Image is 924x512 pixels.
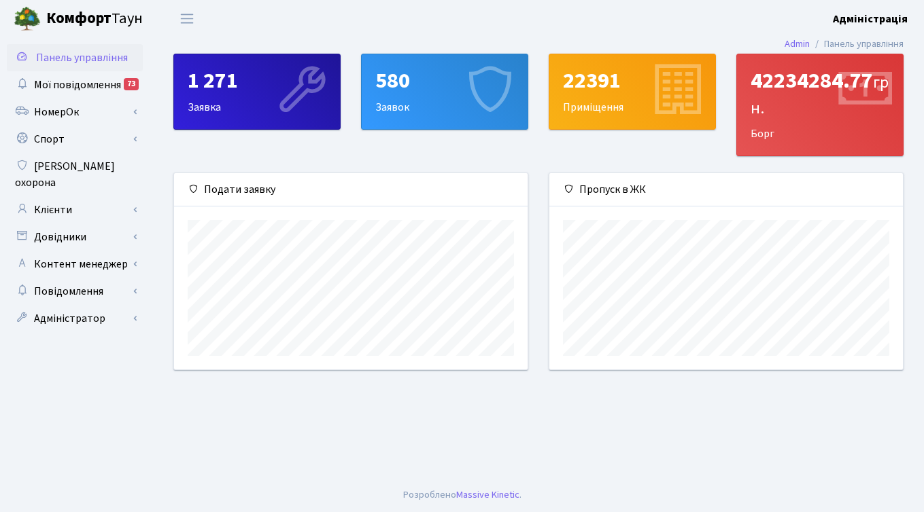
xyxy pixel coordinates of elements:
[785,37,810,51] a: Admin
[375,68,514,94] div: 580
[7,223,143,251] a: Довідники
[737,54,903,156] div: Борг
[456,488,519,502] a: Massive Kinetic
[361,54,528,130] a: 580Заявок
[764,30,924,58] nav: breadcrumb
[36,50,128,65] span: Панель управління
[7,251,143,278] a: Контент менеджер
[124,78,139,90] div: 73
[833,12,908,26] b: Адміністрація
[46,7,143,31] span: Таун
[810,37,904,52] li: Панель управління
[34,77,121,92] span: Мої повідомлення
[173,54,341,130] a: 1 271Заявка
[7,126,143,153] a: Спорт
[7,153,143,196] a: [PERSON_NAME] охорона
[188,68,326,94] div: 1 271
[833,11,908,27] a: Адміністрація
[14,5,41,33] img: logo.png
[174,54,340,129] div: Заявка
[46,7,112,29] b: Комфорт
[174,173,528,206] div: Подати заявку
[549,54,715,129] div: Приміщення
[563,68,702,94] div: 22391
[7,71,143,98] a: Мої повідомлення73
[7,196,143,223] a: Клієнти
[7,305,143,332] a: Адміністратор
[7,278,143,305] a: Повідомлення
[549,173,903,206] div: Пропуск в ЖК
[362,54,528,129] div: Заявок
[549,54,716,130] a: 22391Приміщення
[403,488,521,502] div: Розроблено .
[170,7,204,30] button: Переключити навігацію
[751,68,889,120] div: 42234284.77
[7,98,143,126] a: НомерОк
[7,44,143,71] a: Панель управління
